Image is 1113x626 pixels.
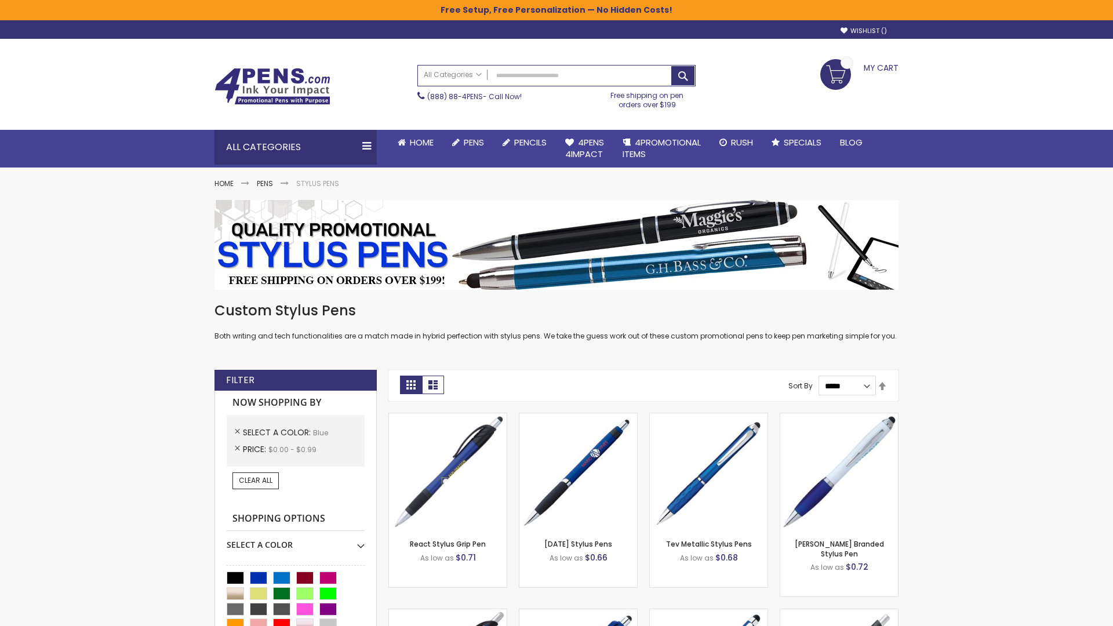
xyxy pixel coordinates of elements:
[493,130,556,155] a: Pencils
[780,413,898,423] a: Ion White Branded Stylus Pen-Blue
[585,552,608,563] span: $0.66
[389,609,507,618] a: Story Stylus Custom Pen-Blue
[227,507,365,532] strong: Shopping Options
[214,179,234,188] a: Home
[418,65,488,85] a: All Categories
[410,539,486,549] a: React Stylus Grip Pen
[710,130,762,155] a: Rush
[565,136,604,160] span: 4Pens 4impact
[214,68,330,105] img: 4Pens Custom Pens and Promotional Products
[214,301,899,341] div: Both writing and tech functionalities are a match made in hybrid perfection with stylus pens. We ...
[268,445,317,454] span: $0.00 - $0.99
[227,531,365,551] div: Select A Color
[840,136,863,148] span: Blog
[780,609,898,618] a: Souvenir® Anthem Stylus Pen-Blue
[410,136,434,148] span: Home
[780,413,898,531] img: Ion White Branded Stylus Pen-Blue
[420,553,454,563] span: As low as
[680,553,714,563] span: As low as
[427,92,522,101] span: - Call Now!
[427,92,483,101] a: (888) 88-4PENS
[243,427,313,438] span: Select A Color
[296,179,339,188] strong: Stylus Pens
[519,609,637,618] a: Pearl Element Stylus Pens-Blue
[650,413,768,531] img: Tev Metallic Stylus Pens-Blue
[841,27,887,35] a: Wishlist
[544,539,612,549] a: [DATE] Stylus Pens
[810,562,844,572] span: As low as
[556,130,613,168] a: 4Pens4impact
[243,443,268,455] span: Price
[519,413,637,531] img: Epiphany Stylus Pens-Blue
[795,539,884,558] a: [PERSON_NAME] Branded Stylus Pen
[514,136,547,148] span: Pencils
[313,428,328,438] span: Blue
[788,381,813,391] label: Sort By
[784,136,821,148] span: Specials
[389,413,507,531] img: React Stylus Grip Pen-Blue
[388,130,443,155] a: Home
[715,552,738,563] span: $0.68
[650,609,768,618] a: Custom Stylus Grip Pens-Blue
[599,86,696,110] div: Free shipping on pen orders over $199
[257,179,273,188] a: Pens
[666,539,752,549] a: Tev Metallic Stylus Pens
[214,130,377,165] div: All Categories
[424,70,482,79] span: All Categories
[623,136,701,160] span: 4PROMOTIONAL ITEMS
[650,413,768,423] a: Tev Metallic Stylus Pens-Blue
[227,391,365,415] strong: Now Shopping by
[226,374,254,387] strong: Filter
[400,376,422,394] strong: Grid
[762,130,831,155] a: Specials
[389,413,507,423] a: React Stylus Grip Pen-Blue
[731,136,753,148] span: Rush
[464,136,484,148] span: Pens
[214,301,899,320] h1: Custom Stylus Pens
[550,553,583,563] span: As low as
[831,130,872,155] a: Blog
[613,130,710,168] a: 4PROMOTIONALITEMS
[456,552,476,563] span: $0.71
[232,472,279,489] a: Clear All
[239,475,272,485] span: Clear All
[519,413,637,423] a: Epiphany Stylus Pens-Blue
[443,130,493,155] a: Pens
[214,200,899,290] img: Stylus Pens
[846,561,868,573] span: $0.72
